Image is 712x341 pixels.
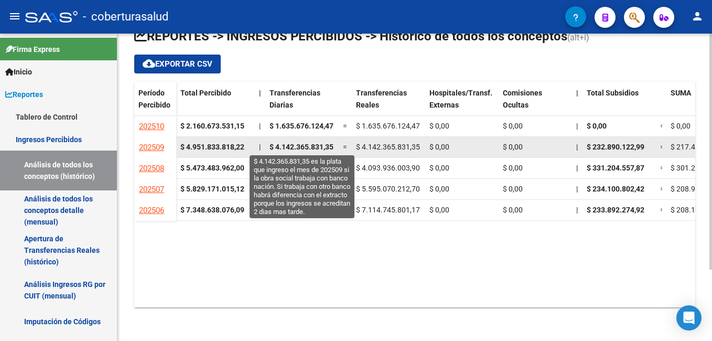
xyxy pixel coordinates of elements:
[180,122,244,130] strong: $ 2.160.673.531,15
[134,82,176,126] datatable-header-cell: Período Percibido
[429,164,449,172] span: $ 0,00
[180,89,231,97] span: Total Percibido
[269,164,333,172] span: $ 4.093.936.003,90
[259,122,261,130] span: |
[176,82,255,126] datatable-header-cell: Total Percibido
[660,185,664,193] span: =
[587,143,644,151] span: $ 232.890.122,99
[265,82,339,126] datatable-header-cell: Transferencias Diarias
[582,82,656,126] datatable-header-cell: Total Subsidios
[180,185,244,193] strong: $ 5.829.171.015,12
[269,185,333,193] span: $ 5.595.070.212,70
[259,143,261,151] span: |
[576,89,578,97] span: |
[343,122,347,130] span: =
[429,89,492,109] span: Hospitales/Transf. Externas
[676,305,702,331] div: Open Intercom Messenger
[356,122,420,130] span: $ 1.635.676.124,47
[356,89,407,109] span: Transferencias Reales
[139,206,164,215] span: 202506
[259,185,261,193] span: |
[671,89,691,97] span: SUMA
[671,122,691,130] span: $ 0,00
[255,82,265,126] datatable-header-cell: |
[356,143,420,151] span: $ 4.142.365.831,35
[138,89,170,109] span: Período Percibido
[8,10,21,23] mat-icon: menu
[691,10,704,23] mat-icon: person
[143,57,155,70] mat-icon: cloud_download
[343,185,347,193] span: =
[139,143,164,152] span: 202509
[5,44,60,55] span: Firma Express
[429,185,449,193] span: $ 0,00
[5,89,43,100] span: Reportes
[180,164,244,172] strong: $ 5.473.483.962,00
[503,164,523,172] span: $ 0,00
[587,122,607,130] span: $ 0,00
[587,89,639,97] span: Total Subsidios
[259,206,261,214] span: |
[343,164,347,172] span: =
[429,143,449,151] span: $ 0,00
[139,164,164,173] span: 202508
[143,59,212,69] span: Exportar CSV
[343,206,347,214] span: =
[576,164,578,172] span: |
[134,55,221,73] button: Exportar CSV
[572,82,582,126] datatable-header-cell: |
[180,206,244,214] strong: $ 7.348.638.076,09
[503,89,542,109] span: Comisiones Ocultas
[259,89,261,97] span: |
[503,206,523,214] span: $ 0,00
[269,143,333,151] span: $ 4.142.365.831,35
[499,82,572,126] datatable-header-cell: Comisiones Ocultas
[587,206,644,214] span: $ 233.892.274,92
[576,122,578,130] span: |
[660,206,664,214] span: =
[356,185,420,193] span: $ 5.595.070.212,70
[425,82,499,126] datatable-header-cell: Hospitales/Transf. Externas
[356,206,420,214] span: $ 7.114.745.801,17
[503,143,523,151] span: $ 0,00
[429,122,449,130] span: $ 0,00
[352,82,425,126] datatable-header-cell: Transferencias Reales
[576,185,578,193] span: |
[660,122,664,130] span: =
[259,164,261,172] span: |
[576,143,578,151] span: |
[576,206,578,214] span: |
[429,206,449,214] span: $ 0,00
[139,185,164,194] span: 202507
[503,122,523,130] span: $ 0,00
[343,143,347,151] span: =
[83,5,168,28] span: - coberturasalud
[269,89,320,109] span: Transferencias Diarias
[180,143,244,151] strong: $ 4.951.833.818,22
[139,122,164,131] span: 202510
[503,185,523,193] span: $ 0,00
[587,164,644,172] span: $ 331.204.557,87
[587,185,644,193] span: $ 234.100.802,42
[567,33,589,42] span: (alt+i)
[5,66,32,78] span: Inicio
[269,122,333,130] span: $ 1.635.676.124,47
[356,164,420,172] span: $ 4.093.936.003,90
[660,164,664,172] span: =
[269,206,333,214] span: $ 7.114.745.801,17
[134,29,567,44] span: REPORTES -> INGRESOS PERCIBIDOS -> Histórico de todos los conceptos
[660,143,664,151] span: =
